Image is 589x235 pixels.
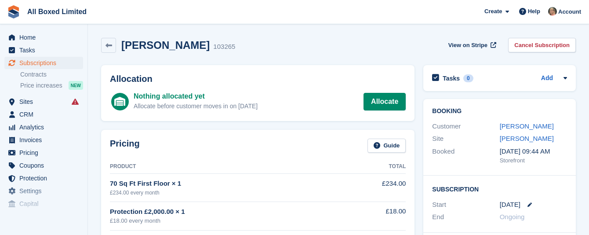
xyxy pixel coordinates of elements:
[19,134,72,146] span: Invoices
[24,4,90,19] a: All Boxed Limited
[19,44,72,56] span: Tasks
[443,74,460,82] h2: Tasks
[19,185,72,197] span: Settings
[20,70,83,79] a: Contracts
[134,91,258,102] div: Nothing allocated yet
[110,207,351,217] div: Protection £2,000.00 × 1
[4,159,83,172] a: menu
[541,73,553,84] a: Add
[19,121,72,133] span: Analytics
[20,81,62,90] span: Price increases
[500,122,554,130] a: [PERSON_NAME]
[500,147,567,157] div: [DATE] 09:44 AM
[110,179,351,189] div: 70 Sq Ft First Floor × 1
[72,98,79,105] i: Smart entry sync failures have occurred
[20,81,83,90] a: Price increases NEW
[19,108,72,121] span: CRM
[19,95,72,108] span: Sites
[4,147,83,159] a: menu
[351,202,406,230] td: £18.00
[432,212,499,222] div: End
[110,74,406,84] h2: Allocation
[367,139,406,153] a: Guide
[500,156,567,165] div: Storefront
[19,198,72,210] span: Capital
[4,108,83,121] a: menu
[484,7,502,16] span: Create
[558,7,581,16] span: Account
[121,39,210,51] h2: [PERSON_NAME]
[134,102,258,111] div: Allocate before customer moves in on [DATE]
[4,134,83,146] a: menu
[351,160,406,174] th: Total
[4,44,83,56] a: menu
[445,38,498,52] a: View on Stripe
[4,95,83,108] a: menu
[432,121,499,132] div: Customer
[19,172,72,184] span: Protection
[7,5,20,18] img: stora-icon-8386f47178a22dfd0bd8f6a31ec36ba5ce8667c1dd55bd0f319d3a0aa187defe.svg
[4,172,83,184] a: menu
[528,7,540,16] span: Help
[19,31,72,44] span: Home
[110,189,351,197] div: £234.00 every month
[432,134,499,144] div: Site
[4,121,83,133] a: menu
[500,200,520,210] time: 2025-08-30 00:00:00 UTC
[351,174,406,202] td: £234.00
[213,42,235,52] div: 103265
[500,213,525,220] span: Ongoing
[508,38,576,52] a: Cancel Subscription
[19,147,72,159] span: Pricing
[500,135,554,142] a: [PERSON_NAME]
[110,217,351,225] div: £18.00 every month
[110,139,140,153] h2: Pricing
[448,41,487,50] span: View on Stripe
[432,200,499,210] div: Start
[432,108,567,115] h2: Booking
[548,7,557,16] img: Sandie Mills
[4,185,83,197] a: menu
[4,198,83,210] a: menu
[19,57,72,69] span: Subscriptions
[364,93,406,110] a: Allocate
[432,147,499,165] div: Booked
[19,159,72,172] span: Coupons
[4,57,83,69] a: menu
[432,184,567,193] h2: Subscription
[4,31,83,44] a: menu
[463,74,473,82] div: 0
[110,160,351,174] th: Product
[69,81,83,90] div: NEW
